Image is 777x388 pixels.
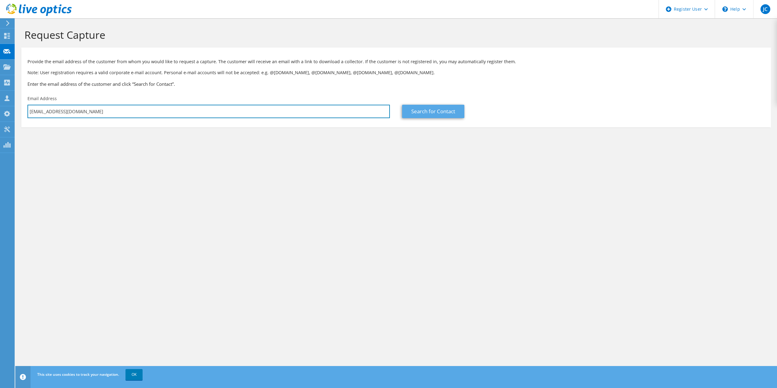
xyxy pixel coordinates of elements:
[27,81,765,87] h3: Enter the email address of the customer and click “Search for Contact”.
[37,372,119,377] span: This site uses cookies to track your navigation.
[27,58,765,65] p: Provide the email address of the customer from whom you would like to request a capture. The cust...
[761,4,770,14] span: JC
[402,105,464,118] a: Search for Contact
[27,96,57,102] label: Email Address
[125,369,143,380] a: OK
[27,69,765,76] p: Note: User registration requires a valid corporate e-mail account. Personal e-mail accounts will ...
[722,6,728,12] svg: \n
[24,28,765,41] h1: Request Capture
